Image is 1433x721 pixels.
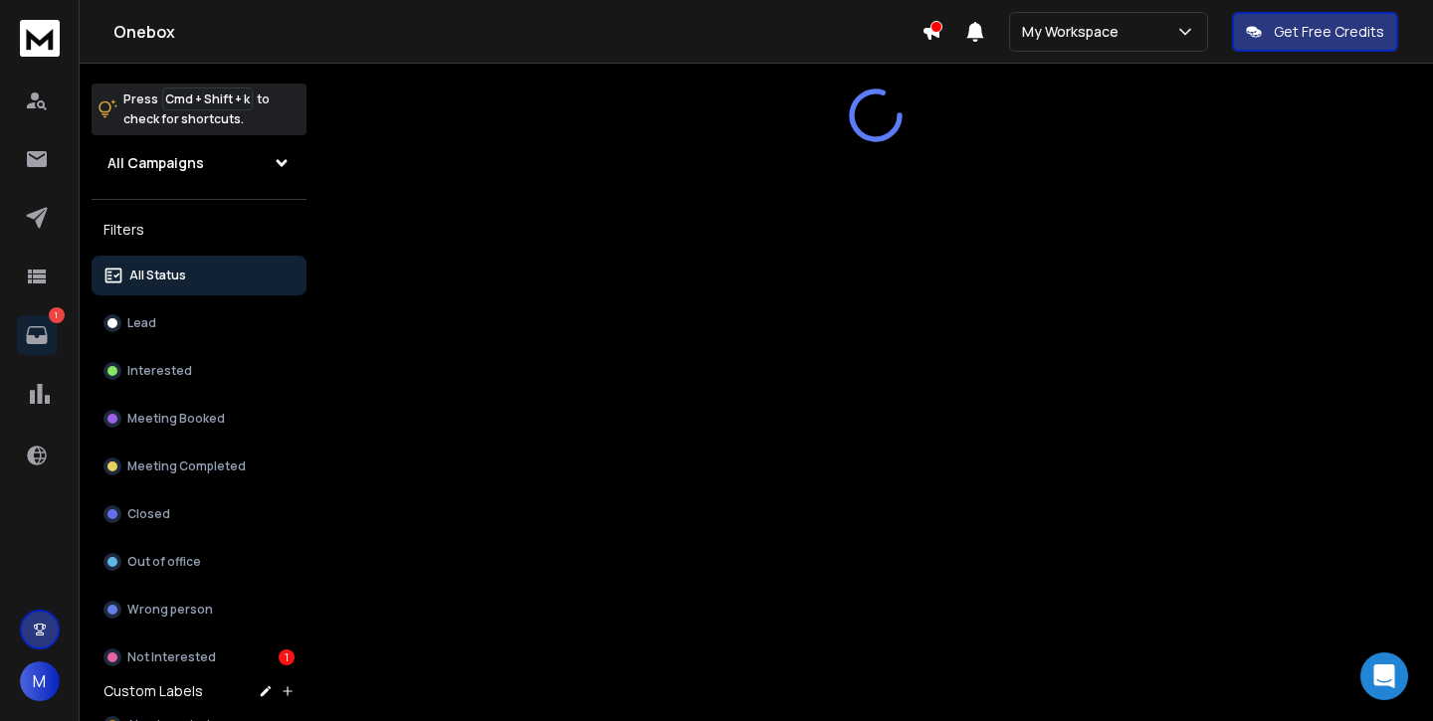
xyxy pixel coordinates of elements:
button: All Campaigns [92,143,307,183]
p: Meeting Booked [127,411,225,427]
h1: All Campaigns [107,153,204,173]
h3: Filters [92,216,307,244]
button: Not Interested1 [92,637,307,677]
h1: Onebox [113,20,921,44]
h3: Custom Labels [103,681,203,701]
p: Press to check for shortcuts. [123,90,270,129]
button: M [20,661,60,701]
p: Closed [127,506,170,522]
p: Get Free Credits [1274,22,1384,42]
button: Meeting Booked [92,399,307,439]
button: Out of office [92,542,307,582]
p: Not Interested [127,649,216,665]
p: Interested [127,363,192,379]
div: 1 [279,649,295,665]
span: Cmd + Shift + k [162,88,253,110]
img: logo [20,20,60,57]
button: All Status [92,256,307,295]
button: Interested [92,351,307,391]
button: Get Free Credits [1232,12,1398,52]
button: Closed [92,494,307,534]
p: All Status [129,268,186,283]
p: Wrong person [127,602,213,618]
button: Meeting Completed [92,447,307,486]
button: Wrong person [92,590,307,630]
p: Out of office [127,554,201,570]
p: Lead [127,315,156,331]
button: Lead [92,303,307,343]
a: 1 [17,315,57,355]
p: Meeting Completed [127,458,246,474]
div: Open Intercom Messenger [1360,652,1408,700]
p: 1 [49,307,65,323]
p: My Workspace [1022,22,1126,42]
